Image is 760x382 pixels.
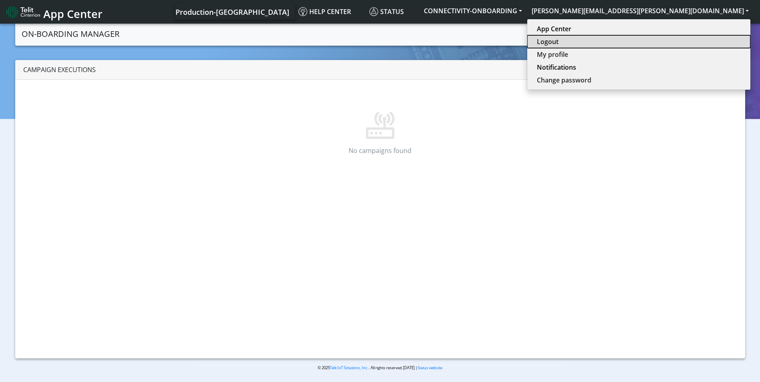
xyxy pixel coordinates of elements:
[369,7,404,16] span: Status
[537,62,741,72] a: Notifications
[527,48,750,61] button: My profile
[175,7,289,17] span: Production-[GEOGRAPHIC_DATA]
[527,4,754,18] button: [PERSON_NAME][EMAIL_ADDRESS][PERSON_NAME][DOMAIN_NAME]
[298,7,351,16] span: Help center
[369,7,378,16] img: status.svg
[527,74,750,86] button: Change password
[15,60,745,80] div: Campaign Executions
[527,22,750,35] button: App Center
[6,3,101,20] a: App Center
[43,6,103,21] span: App Center
[527,61,750,74] button: Notifications
[37,146,723,155] p: No campaigns found
[417,365,442,370] a: Status website
[537,24,741,34] a: App Center
[419,4,527,18] button: CONNECTIVITY-ONBOARDING
[298,7,307,16] img: knowledge.svg
[175,4,289,20] a: Your current platform instance
[6,6,40,18] img: logo-telit-cinterion-gw-new.png
[366,4,419,20] a: Status
[295,4,366,20] a: Help center
[196,365,564,371] p: © 2025 . All rights reserved.[DATE] |
[355,88,406,139] img: No more campaigns found
[330,365,369,370] a: Telit IoT Solutions, Inc.
[22,26,119,42] a: On-Boarding Manager
[527,35,750,48] button: Logout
